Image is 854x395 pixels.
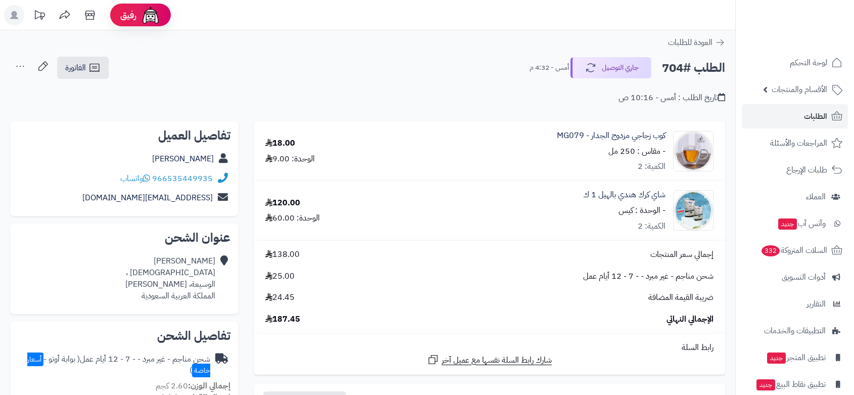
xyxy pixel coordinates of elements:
[742,319,848,343] a: التطبيقات والخدمات
[766,350,826,365] span: تطبيق المتجر
[804,109,827,123] span: الطلبات
[674,190,713,231] img: 1735378284-1703022283-%D8%B4%D8%AA%D8%A7%D8%A1%20%D8%AF%D8%A7%D9%81%D8%A6%20%D9%85%D8%B9%20%D8%B4...
[742,238,848,262] a: السلات المتروكة332
[742,292,848,316] a: التقارير
[188,380,230,392] strong: إجمالي الوزن:
[667,314,714,325] span: الإجمالي النهائي
[442,355,552,366] span: شارك رابط السلة نفسها مع عميل آخر
[140,5,161,25] img: ai-face.png
[648,292,714,303] span: ضريبة القيمة المضافة
[619,92,725,104] div: تاريخ الطلب : أمس - 10:16 ص
[742,158,848,182] a: طلبات الإرجاع
[608,145,666,157] small: - مقاس : 250 مل
[265,292,295,303] span: 24.45
[18,129,230,142] h2: تفاصيل العميل
[258,342,721,354] div: رابط السلة
[265,212,320,224] div: الوحدة: 60.00
[650,249,714,260] span: إجمالي سعر المنتجات
[785,13,844,34] img: logo-2.png
[756,379,775,390] span: جديد
[18,330,230,342] h2: تفاصيل الشحن
[265,271,295,282] span: 25.00
[742,104,848,128] a: الطلبات
[662,58,725,78] h2: الطلب #704
[152,153,214,165] a: [PERSON_NAME]
[782,270,826,284] span: أدوات التسويق
[530,63,569,73] small: أمس - 4:32 م
[761,245,780,257] span: 332
[27,353,210,377] span: ( بوابة أوتو - )
[120,9,136,21] span: رفيق
[120,172,150,185] a: واتساب
[27,5,52,28] a: تحديثات المنصة
[786,163,827,177] span: طلبات الإرجاع
[18,232,230,244] h2: عنوان الشحن
[265,249,300,260] span: 138.00
[742,211,848,236] a: وآتس آبجديد
[772,82,827,97] span: الأقسام والمنتجات
[767,353,786,364] span: جديد
[638,161,666,172] div: الكمية: 2
[265,314,300,325] span: 187.45
[742,131,848,155] a: المراجعات والأسئلة
[668,36,725,49] a: العودة للطلبات
[742,345,848,370] a: تطبيق المتجرجديد
[674,131,713,171] img: 1722434422-82-90x90.gif
[755,377,826,391] span: تطبيق نقاط البيع
[778,218,797,230] span: جديد
[761,243,827,257] span: السلات المتروكة
[668,36,713,49] span: العودة للطلبات
[806,190,826,204] span: العملاء
[742,185,848,209] a: العملاء
[742,265,848,289] a: أدوات التسويق
[18,354,210,377] div: شحن مناجم - غير مبرد - - 7 - 12 أيام عمل
[764,324,826,338] span: التطبيقات والخدمات
[806,297,826,311] span: التقارير
[152,172,213,185] a: 966535449935
[82,192,213,204] a: [EMAIL_ADDRESS][DOMAIN_NAME]
[557,130,666,142] a: كوب زجاجي مزدوج الجدار - MG079
[265,153,315,165] div: الوحدة: 9.00
[777,216,826,231] span: وآتس آب
[583,189,666,201] a: شاي كرك هندي بالهيل 1 ك
[265,138,295,149] div: 18.00
[790,56,827,70] span: لوحة التحكم
[619,204,666,216] small: - الوحدة : كيس
[583,271,714,282] span: شحن مناجم - غير مبرد - - 7 - 12 أيام عمل
[57,57,109,79] a: الفاتورة
[265,197,300,209] div: 120.00
[770,136,827,150] span: المراجعات والأسئلة
[742,51,848,75] a: لوحة التحكم
[156,380,230,392] small: 2.60 كجم
[65,62,86,74] span: الفاتورة
[27,353,210,378] span: أسعار خاصة
[571,57,651,78] button: جاري التوصيل
[427,354,552,366] a: شارك رابط السلة نفسها مع عميل آخر
[638,221,666,232] div: الكمية: 2
[125,255,215,301] div: [PERSON_NAME] [DEMOGRAPHIC_DATA] ، الوسيعة، [PERSON_NAME] المملكة العربية السعودية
